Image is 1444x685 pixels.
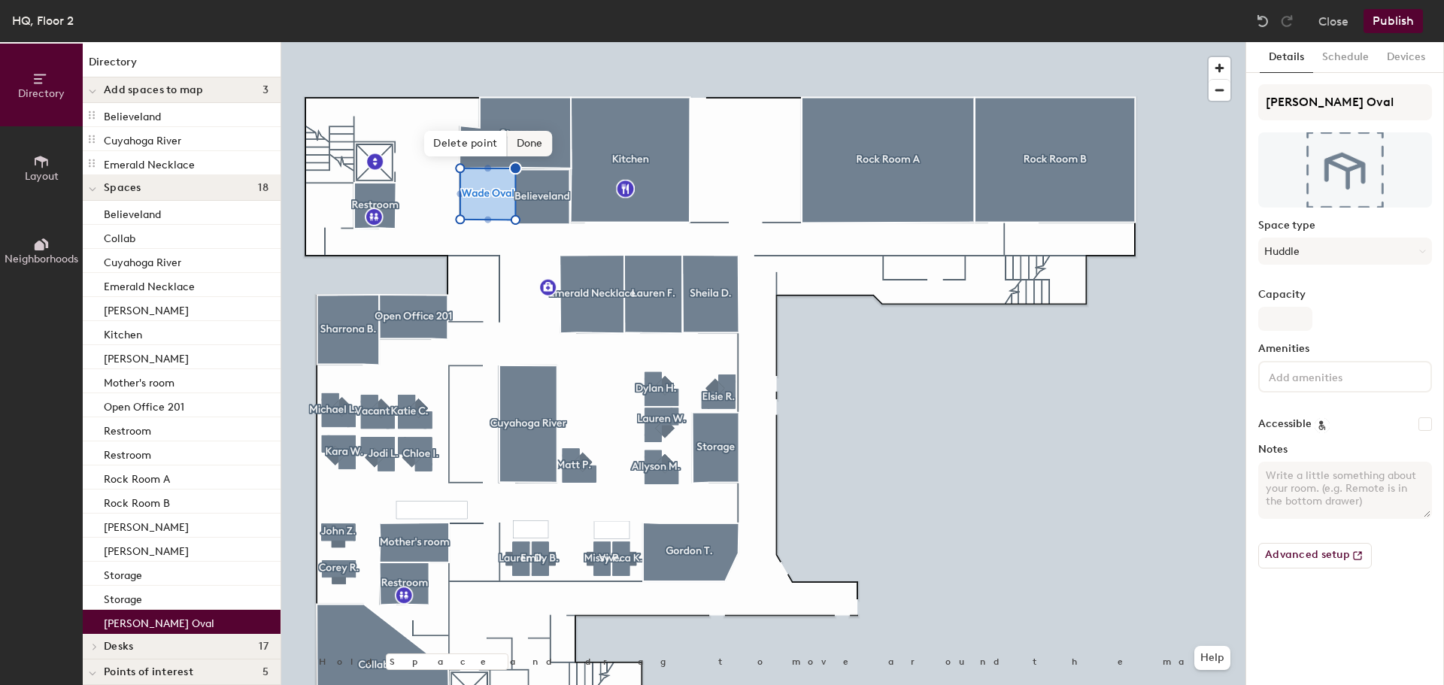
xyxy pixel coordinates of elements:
p: [PERSON_NAME] [104,541,189,558]
p: Emerald Necklace [104,154,195,171]
label: Accessible [1258,418,1312,430]
span: Desks [104,641,133,653]
p: Kitchen [104,324,142,341]
p: [PERSON_NAME] [104,517,189,534]
p: Storage [104,565,142,582]
p: [PERSON_NAME] [104,300,189,317]
div: HQ, Floor 2 [12,11,74,30]
img: Redo [1279,14,1294,29]
button: Devices [1378,42,1434,73]
label: Capacity [1258,289,1432,301]
label: Notes [1258,444,1432,456]
input: Add amenities [1266,367,1401,385]
p: [PERSON_NAME] [104,348,189,365]
span: 18 [258,182,268,194]
p: Mother's room [104,372,174,389]
p: Cuyahoga River [104,252,181,269]
span: Directory [18,87,65,100]
span: Delete point [424,131,507,156]
img: Undo [1255,14,1270,29]
p: Rock Room A [104,468,170,486]
span: Points of interest [104,666,193,678]
button: Close [1318,9,1348,33]
label: Amenities [1258,343,1432,355]
label: Space type [1258,220,1432,232]
span: 3 [262,84,268,96]
span: Layout [25,170,59,183]
span: Add spaces to map [104,84,204,96]
button: Help [1194,646,1230,670]
span: Neighborhoods [5,253,78,265]
button: Schedule [1313,42,1378,73]
img: The space named Wade Oval [1258,132,1432,208]
p: Believeland [104,106,161,123]
p: [PERSON_NAME] Oval [104,613,214,630]
p: Restroom [104,444,151,462]
p: Emerald Necklace [104,276,195,293]
button: Advanced setup [1258,543,1372,568]
span: Spaces [104,182,141,194]
span: 17 [259,641,268,653]
span: Done [508,131,552,156]
button: Publish [1364,9,1423,33]
button: Huddle [1258,238,1432,265]
p: Collab [104,228,135,245]
span: 5 [262,666,268,678]
p: Rock Room B [104,493,170,510]
p: Cuyahoga River [104,130,181,147]
p: Restroom [104,420,151,438]
p: Believeland [104,204,161,221]
p: Storage [104,589,142,606]
h1: Directory [83,54,281,77]
button: Details [1260,42,1313,73]
p: Open Office 201 [104,396,184,414]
